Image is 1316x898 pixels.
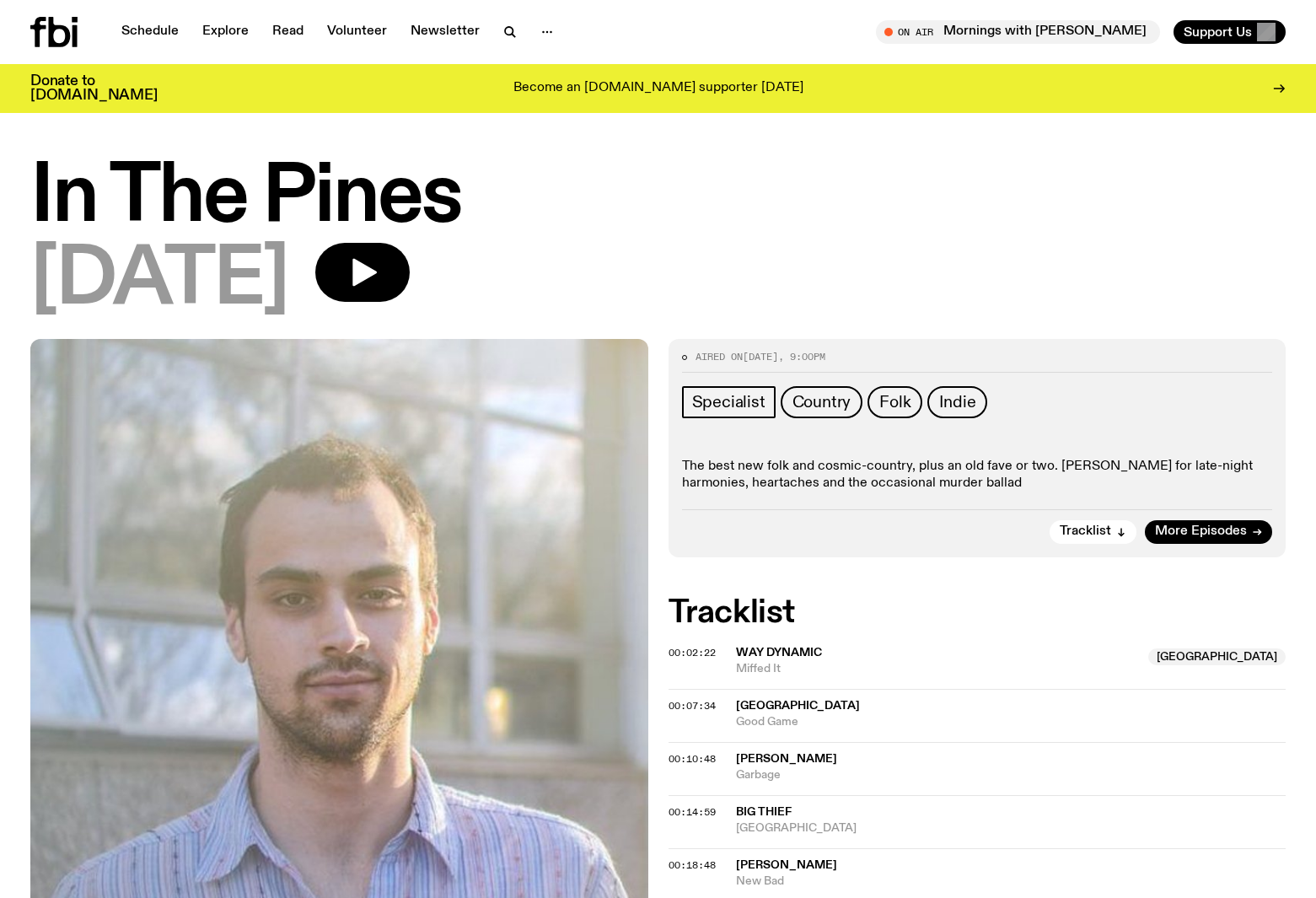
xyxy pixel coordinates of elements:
span: [GEOGRAPHIC_DATA] [736,820,1286,836]
a: Newsletter [400,20,490,44]
button: 00:18:48 [669,861,716,870]
button: 00:14:59 [669,808,716,817]
a: Volunteer [317,20,397,44]
span: Miffed It [736,661,1139,677]
a: More Episodes [1145,520,1272,544]
span: Aired on [696,350,743,363]
span: 00:10:48 [669,752,716,766]
span: , 9:00pm [778,350,825,363]
h2: Tracklist [669,598,1286,628]
button: Tracklist [1050,520,1136,544]
span: 00:02:22 [669,646,716,659]
p: Become an [DOMAIN_NAME] supporter [DATE] [513,81,803,96]
button: 00:07:34 [669,702,716,711]
span: 00:14:59 [669,805,716,819]
button: On AirMornings with [PERSON_NAME] [876,20,1160,44]
button: 00:02:22 [669,648,716,658]
span: [GEOGRAPHIC_DATA] [736,700,860,712]
button: 00:10:48 [669,755,716,764]
span: More Episodes [1155,525,1247,538]
span: Garbage [736,767,1286,783]
a: Read [262,20,314,44]
span: Specialist [692,393,765,411]
span: Tracklist [1060,525,1111,538]
a: Country [781,386,863,418]
span: New Bad [736,874,1286,890]
p: The best new folk and cosmic-country, plus an old fave or two. [PERSON_NAME] for late-night harmo... [682,459,1273,491]
a: Indie [927,386,987,418]
span: Country [792,393,851,411]
span: [PERSON_NAME] [736,859,837,871]
h1: In The Pines [30,160,1286,236]
span: Good Game [736,714,1286,730]
span: Big Thief [736,806,792,818]
span: 00:07:34 [669,699,716,712]
span: [GEOGRAPHIC_DATA] [1148,648,1286,665]
a: Schedule [111,20,189,44]
span: 00:18:48 [669,858,716,872]
h3: Donate to [DOMAIN_NAME] [30,74,158,103]
span: Indie [939,393,975,411]
span: [DATE] [743,350,778,363]
a: Explore [192,20,259,44]
span: Folk [879,393,910,411]
span: Support Us [1184,24,1252,40]
span: [PERSON_NAME] [736,753,837,765]
span: Way Dynamic [736,647,822,659]
a: Specialist [682,386,776,418]
button: Support Us [1174,20,1286,44]
a: Folk [867,386,922,418]
span: [DATE] [30,243,288,319]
